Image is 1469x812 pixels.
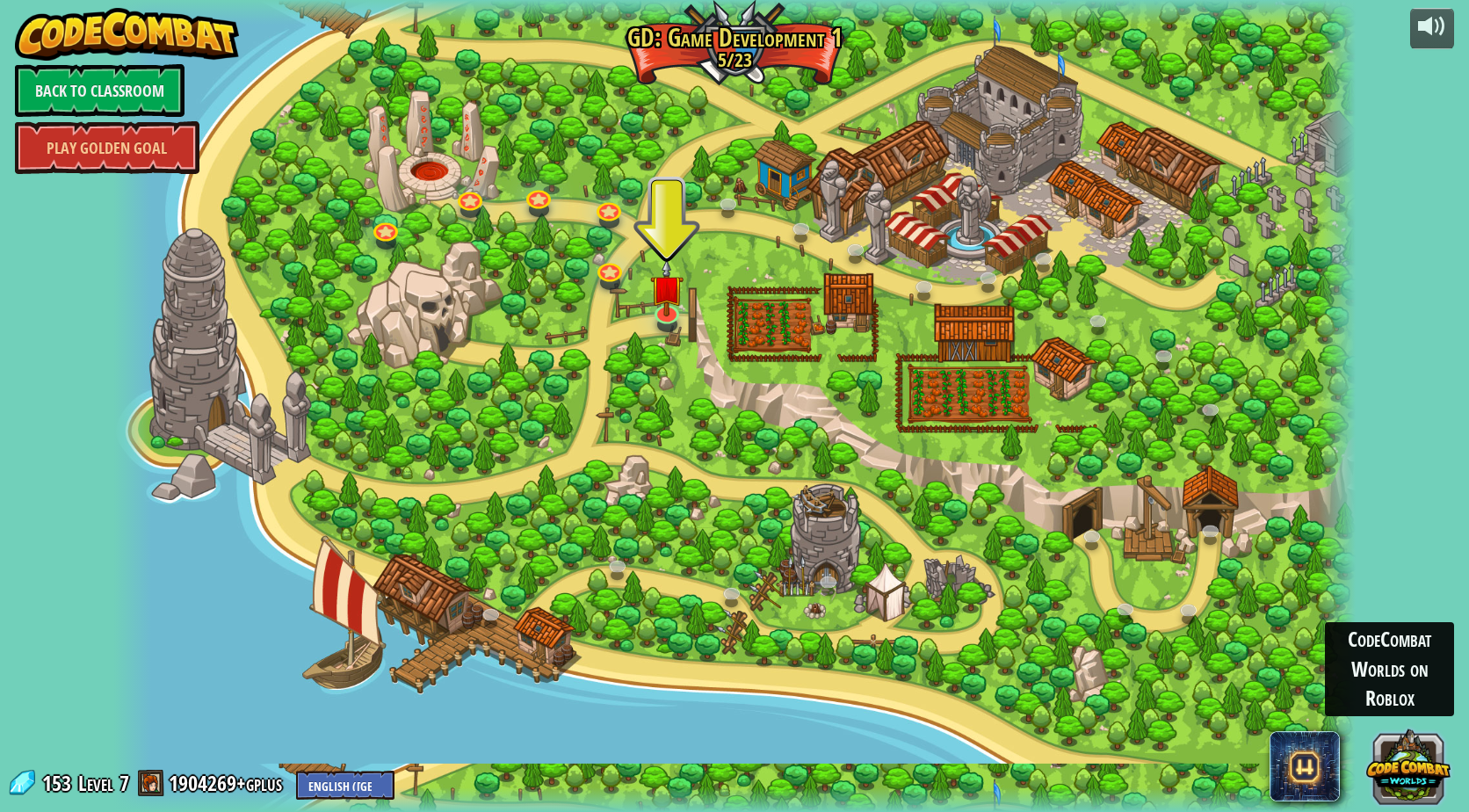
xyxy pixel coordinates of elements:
[42,769,76,797] span: 153
[15,121,199,174] a: Play Golden Goal
[169,769,287,797] a: 1904269+gplus
[119,769,129,797] span: 7
[15,8,240,61] img: CodeCombat - Learn how to code by playing a game
[1325,622,1454,716] div: CodeCombat Worlds on Roblox
[78,769,113,798] span: Level
[650,259,684,316] img: level-banner-unstarted.png
[1410,8,1454,49] button: Adjust volume
[15,64,185,117] a: Back to Classroom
